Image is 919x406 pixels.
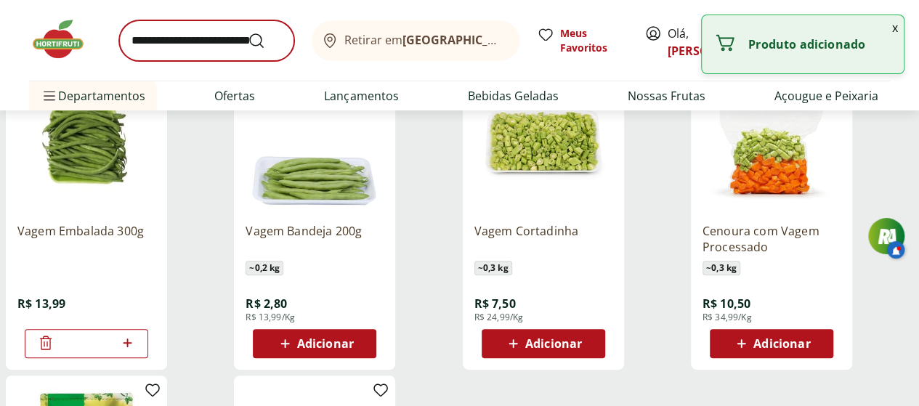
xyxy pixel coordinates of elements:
[628,87,705,105] a: Nossas Frutas
[474,296,516,312] span: R$ 7,50
[668,43,762,59] a: [PERSON_NAME]
[482,329,605,358] button: Adicionar
[253,329,376,358] button: Adicionar
[246,296,287,312] span: R$ 2,80
[753,338,810,349] span: Adicionar
[468,87,559,105] a: Bebidas Geladas
[246,261,283,275] span: ~ 0,2 kg
[886,15,904,40] button: Fechar notificação
[537,26,627,55] a: Meus Favoritos
[41,78,58,113] button: Menu
[748,37,892,52] p: Produto adicionado
[668,25,732,60] span: Olá,
[703,73,841,211] img: Cenoura com Vagem Processado
[474,312,524,323] span: R$ 24,99/Kg
[710,329,833,358] button: Adicionar
[703,296,750,312] span: R$ 10,50
[402,32,647,48] b: [GEOGRAPHIC_DATA]/[GEOGRAPHIC_DATA]
[703,261,740,275] span: ~ 0,3 kg
[525,338,582,349] span: Adicionar
[297,338,354,349] span: Adicionar
[560,26,627,55] span: Meus Favoritos
[17,73,155,211] img: Vagem Embalada 300g
[474,261,512,275] span: ~ 0,3 kg
[474,73,612,211] img: Vagem Cortadinha
[41,78,145,113] span: Departamentos
[119,20,294,61] input: search
[248,32,283,49] button: Submit Search
[703,312,752,323] span: R$ 34,99/Kg
[474,223,612,255] a: Vagem Cortadinha
[246,312,295,323] span: R$ 13,99/Kg
[774,87,878,105] a: Açougue e Peixaria
[29,17,102,61] img: Hortifruti
[214,87,255,105] a: Ofertas
[246,73,384,211] img: Vagem Bandeja 200g
[324,87,398,105] a: Lançamentos
[17,223,155,255] a: Vagem Embalada 300g
[344,33,505,46] span: Retirar em
[17,296,65,312] span: R$ 13,99
[312,20,519,61] button: Retirar em[GEOGRAPHIC_DATA]/[GEOGRAPHIC_DATA]
[703,223,841,255] a: Cenoura com Vagem Processado
[246,223,384,255] a: Vagem Bandeja 200g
